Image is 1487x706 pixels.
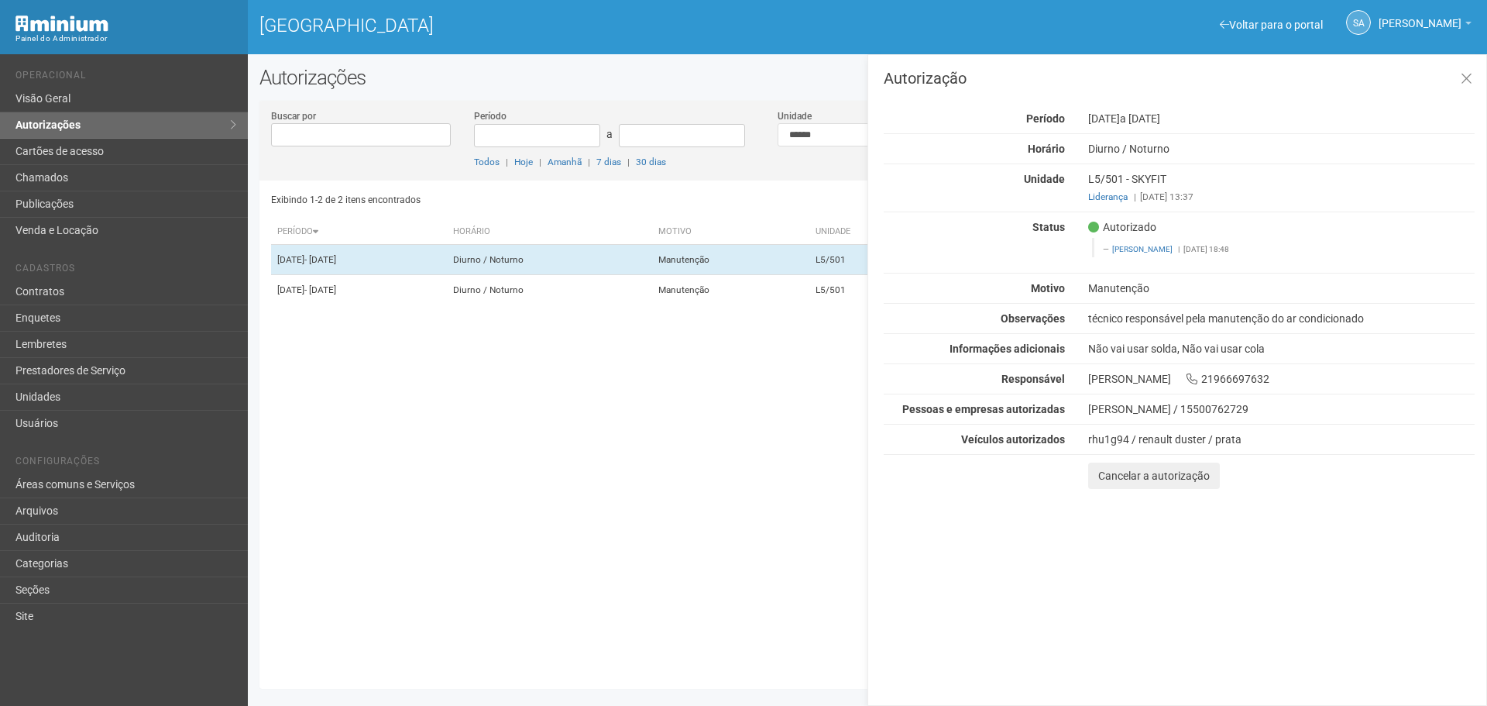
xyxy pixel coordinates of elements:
span: Autorizado [1088,220,1156,234]
div: técnico responsável pela manutenção do ar condicionado [1077,312,1486,325]
td: L5/501 [809,245,926,275]
label: Unidade [778,109,812,123]
strong: Motivo [1031,282,1065,294]
div: [PERSON_NAME] 21966697632 [1077,372,1486,386]
td: Diurno / Noturno [447,275,652,305]
div: Não vai usar solda, Não vai usar cola [1077,342,1486,356]
div: L5/501 - SKYFIT [1077,172,1486,204]
td: Manutenção [652,245,809,275]
a: [PERSON_NAME] [1112,245,1173,253]
span: | [588,157,590,167]
strong: Informações adicionais [950,343,1065,355]
h2: Autorizações [259,66,1475,89]
td: [DATE] [271,275,447,305]
a: 7 dias [596,157,621,167]
h1: [GEOGRAPHIC_DATA] [259,15,856,36]
a: Hoje [514,157,533,167]
li: Cadastros [15,263,236,279]
div: Painel do Administrador [15,32,236,46]
span: Silvio Anjos [1379,2,1461,29]
div: [DATE] [1077,112,1486,126]
span: a [DATE] [1120,112,1160,125]
li: Operacional [15,70,236,86]
div: Manutenção [1077,281,1486,295]
div: rhu1g94 / renault duster / prata [1088,432,1475,446]
th: Motivo [652,219,809,245]
strong: Responsável [1001,373,1065,385]
td: Manutenção [652,275,809,305]
strong: Observações [1001,312,1065,325]
strong: Veículos autorizados [961,433,1065,446]
h3: Autorização [884,71,1475,86]
span: - [DATE] [304,254,336,265]
li: Configurações [15,456,236,472]
a: SA [1346,10,1371,35]
span: | [627,157,630,167]
footer: [DATE] 18:48 [1103,244,1466,255]
label: Buscar por [271,109,316,123]
a: [PERSON_NAME] [1379,19,1472,32]
th: Período [271,219,447,245]
div: [DATE] 13:37 [1088,190,1475,204]
span: | [539,157,541,167]
th: Horário [447,219,652,245]
span: a [606,128,613,140]
img: Minium [15,15,108,32]
strong: Pessoas e empresas autorizadas [902,403,1065,415]
label: Período [474,109,507,123]
th: Unidade [809,219,926,245]
strong: Status [1032,221,1065,233]
span: - [DATE] [304,284,336,295]
td: [DATE] [271,245,447,275]
div: [PERSON_NAME] / 15500762729 [1088,402,1475,416]
strong: Unidade [1024,173,1065,185]
a: Liderança [1088,191,1128,202]
td: Diurno / Noturno [447,245,652,275]
a: Amanhã [548,157,582,167]
strong: Horário [1028,143,1065,155]
td: L5/501 [809,275,926,305]
div: Exibindo 1-2 de 2 itens encontrados [271,188,863,212]
span: | [506,157,508,167]
span: | [1178,245,1180,253]
strong: Período [1026,112,1065,125]
div: Diurno / Noturno [1077,142,1486,156]
button: Cancelar a autorização [1088,463,1220,489]
a: Voltar para o portal [1220,19,1323,31]
a: 30 dias [636,157,666,167]
a: Todos [474,157,500,167]
span: | [1134,191,1136,202]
